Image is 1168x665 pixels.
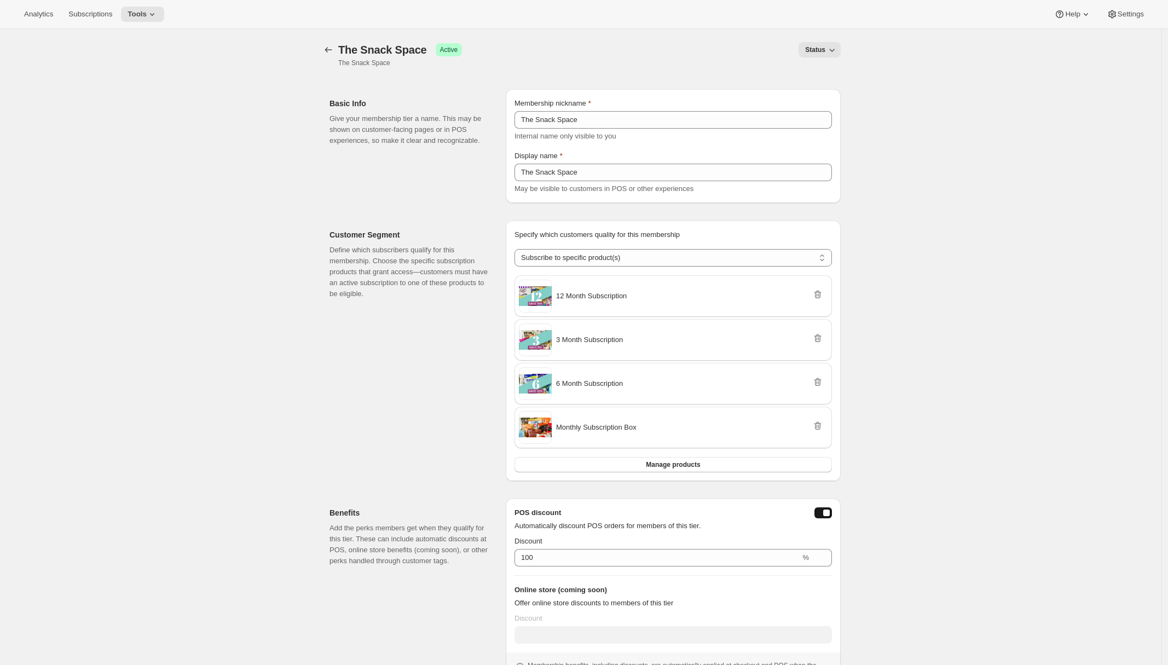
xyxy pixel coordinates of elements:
span: Manage products [646,460,700,469]
button: Remove [810,287,825,302]
span: 6 Month Subscription [556,378,623,389]
button: Manage products [514,457,832,472]
span: Discount [514,614,542,622]
span: 3 Month Subscription [556,334,623,345]
button: Tools [121,7,164,22]
h3: Online store (coming soon) [514,585,832,595]
span: Monthly Subscription Box [556,422,637,433]
p: Define which subscribers qualify for this membership. Choose the specific subscription products t... [329,245,488,299]
div: The Snack Space [338,43,462,56]
span: Membership nickname [514,99,586,107]
span: Subscriptions [68,10,112,19]
button: posDiscountEnabled [814,507,832,518]
span: May be visible to customers in POS or other experiences [514,184,693,193]
h2: Basic Info [329,98,488,109]
button: Status [799,42,841,57]
button: Remove [810,418,825,433]
input: Enter display name [514,164,832,181]
span: Active [440,45,458,54]
span: Settings [1118,10,1144,19]
input: Enter internal name [514,111,832,129]
button: Help [1048,7,1097,22]
button: Remove [810,331,825,346]
span: Help [1065,10,1080,19]
span: % [802,553,809,562]
span: Tools [128,10,147,19]
p: Specify which customers quality for this membership [514,229,832,240]
h2: Benefits [329,507,488,518]
span: Status [805,45,825,54]
p: Give your membership tier a name. This may be shown on customer-facing pages or in POS experience... [329,113,488,146]
h3: POS discount [514,507,561,518]
p: The Snack Space [338,59,466,67]
button: Subscriptions [62,7,119,22]
span: Display name [514,152,558,160]
h2: Customer Segment [329,229,488,240]
span: Discount [514,537,542,545]
span: 12 Month Subscription [556,291,627,302]
button: Analytics [18,7,60,22]
button: Memberships [321,42,336,57]
button: Settings [1100,7,1150,22]
p: Add the perks members get when they qualify for this tier. These can include automatic discounts ... [329,523,488,566]
p: Automatically discount POS orders for members of this tier. [514,521,832,531]
span: Internal name only visible to you [514,132,616,140]
p: Offer online store discounts to members of this tier [514,598,832,609]
span: Analytics [24,10,53,19]
button: Remove [810,374,825,390]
